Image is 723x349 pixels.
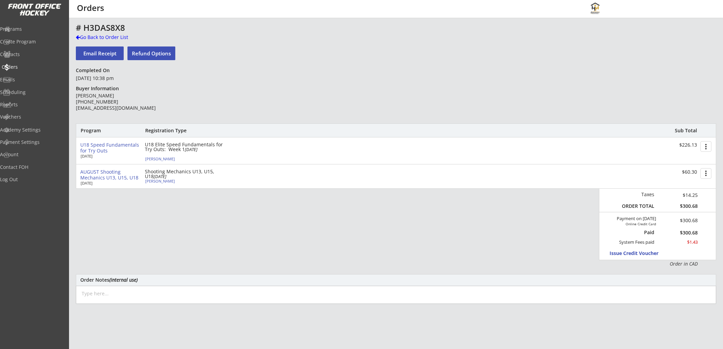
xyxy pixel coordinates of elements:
button: more_vert [700,141,711,152]
div: Shooting Mechanics U13, U15, U18 [145,169,223,179]
div: Online Credit Card [617,222,656,226]
div: Sub Total [667,127,697,134]
button: Issue Credit Voucher [610,249,673,258]
div: Taxes [619,191,654,198]
div: $14.25 [659,191,698,199]
div: Go Back to Order List [76,34,146,41]
div: $60.30 [655,169,697,175]
div: U18 Elite Speed Fundamentals for Try Outs: Week 1 [145,142,223,152]
div: Orders [2,65,63,69]
div: Buyer Information [76,85,122,92]
button: Refund Options [127,46,175,60]
div: [DATE] [81,154,135,158]
em: [DATE] [154,173,166,179]
div: Order in CAD [619,260,698,267]
div: # H3DAS8X8 [76,24,403,32]
div: U18 Speed Fundamentals for Try Outs [80,142,139,154]
div: $226.13 [655,142,697,148]
div: [PERSON_NAME] [145,157,221,161]
div: Order Notes [80,277,712,282]
div: [PERSON_NAME] [PHONE_NUMBER] [EMAIL_ADDRESS][DOMAIN_NAME] [76,93,175,111]
em: [DATE] [185,146,197,152]
div: Paid [623,229,654,236]
div: $300.68 [665,218,698,223]
button: Email Receipt [76,46,124,60]
div: [PERSON_NAME] [145,179,221,183]
div: [DATE] 10:38 pm [76,75,175,82]
div: AUGUST Shooting Mechanics U13, U15, U18 [80,169,139,181]
div: Registration Type [145,127,223,134]
div: System Fees paid [613,239,654,245]
div: $300.68 [659,230,698,235]
div: $300.68 [659,203,698,209]
div: Completed On [76,67,113,73]
div: $1.43 [659,239,698,245]
div: ORDER TOTAL [619,203,654,209]
button: more_vert [700,168,711,179]
div: Program [81,127,118,134]
em: (internal use) [109,277,138,283]
div: Payment on [DATE] [602,216,656,222]
div: [DATE] [81,181,135,185]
